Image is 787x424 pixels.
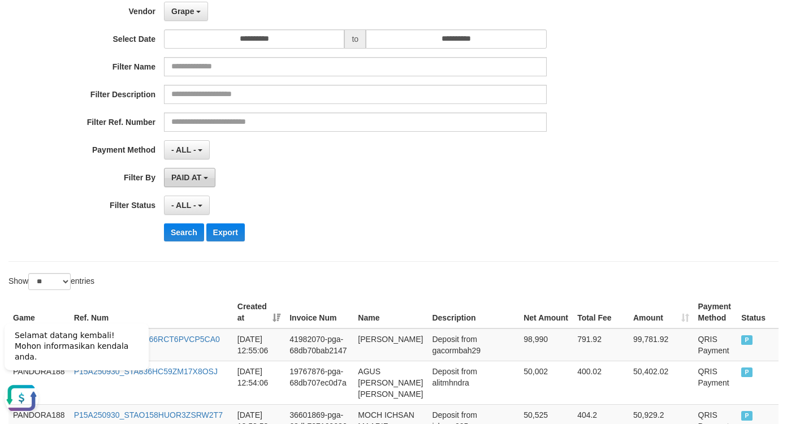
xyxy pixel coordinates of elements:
span: PAID [741,411,753,421]
td: 400.02 [573,361,629,404]
label: Show entries [8,273,94,290]
th: Amount: activate to sort column ascending [629,296,694,328]
span: to [344,29,366,49]
span: - ALL - [171,201,196,210]
th: Ref. Num [70,296,233,328]
span: PAID [741,367,753,377]
td: Deposit from gacormbah29 [427,328,519,361]
span: Grape [171,7,194,16]
td: AGUS [PERSON_NAME] [PERSON_NAME] [353,361,427,404]
td: 50,002 [519,361,573,404]
td: 41982070-pga-68db70bab2147 [285,328,353,361]
span: - ALL - [171,145,196,154]
button: - ALL - [164,196,210,215]
span: Selamat datang kembali! Mohon informasikan kendala anda. [15,18,128,48]
td: 98,990 [519,328,573,361]
th: Net Amount [519,296,573,328]
td: 791.92 [573,328,629,361]
button: PAID AT [164,168,215,187]
select: Showentries [28,273,71,290]
td: 19767876-pga-68db707ec0d7a [285,361,353,404]
th: Created at: activate to sort column ascending [233,296,285,328]
td: QRIS Payment [694,328,737,361]
a: P15A250930_STAO158HUOR3ZSRW2T7 [74,410,223,419]
button: Open LiveChat chat widget [5,68,38,102]
button: Export [206,223,245,241]
th: Total Fee [573,296,629,328]
th: Status [737,296,779,328]
td: QRIS Payment [694,361,737,404]
button: - ALL - [164,140,210,159]
span: PAID [741,335,753,345]
button: Search [164,223,204,241]
td: 99,781.92 [629,328,694,361]
span: PAID AT [171,173,201,182]
th: Description [427,296,519,328]
button: Grape [164,2,208,21]
td: Deposit from alitmhndra [427,361,519,404]
th: Payment Method [694,296,737,328]
td: [DATE] 12:55:06 [233,328,285,361]
td: [PERSON_NAME] [353,328,427,361]
a: P15A250930_STAN866RCT6PVCP5CA0 [74,335,220,344]
th: Game [8,296,70,328]
td: 50,402.02 [629,361,694,404]
td: [DATE] 12:54:06 [233,361,285,404]
th: Name [353,296,427,328]
th: Invoice Num [285,296,353,328]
